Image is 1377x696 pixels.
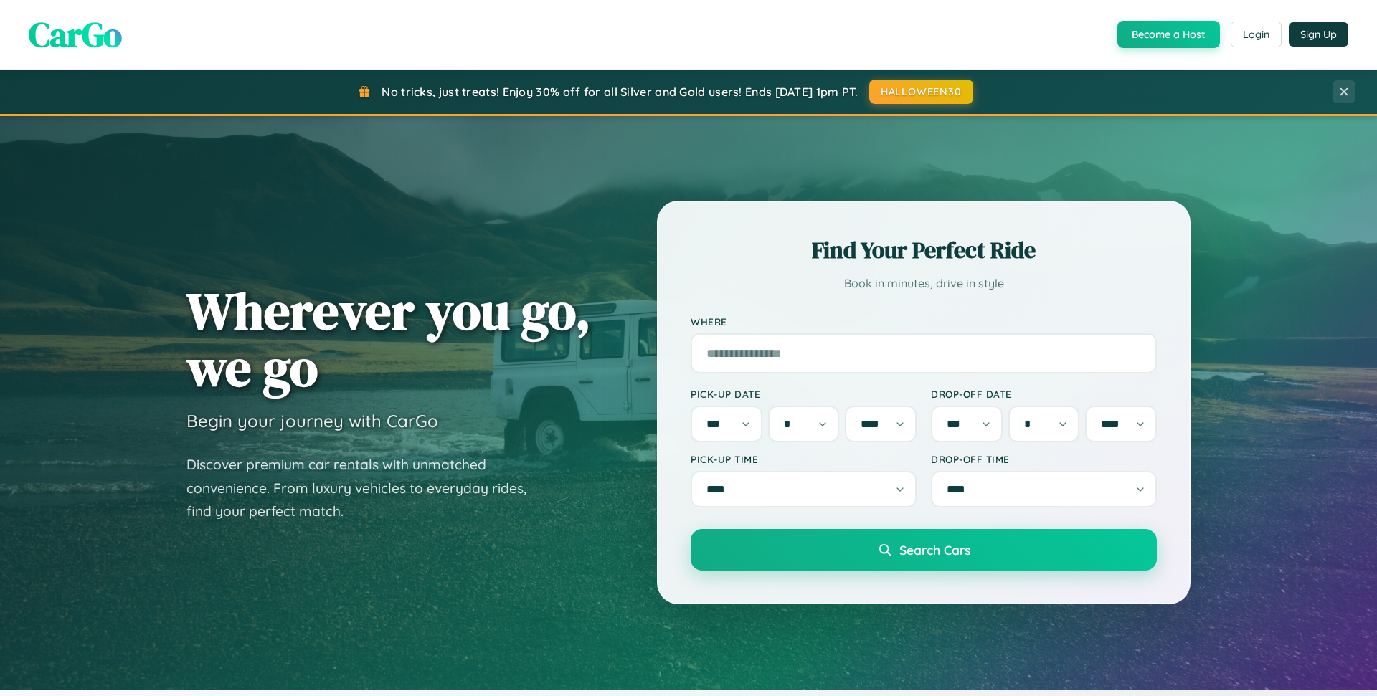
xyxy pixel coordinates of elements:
[869,80,973,104] button: HALLOWEEN30
[186,282,591,396] h1: Wherever you go, we go
[1117,21,1220,48] button: Become a Host
[691,234,1157,266] h2: Find Your Perfect Ride
[1231,22,1282,47] button: Login
[29,11,122,58] span: CarGo
[931,453,1157,465] label: Drop-off Time
[382,85,858,99] span: No tricks, just treats! Enjoy 30% off for all Silver and Gold users! Ends [DATE] 1pm PT.
[931,388,1157,400] label: Drop-off Date
[691,453,917,465] label: Pick-up Time
[691,315,1157,328] label: Where
[186,453,545,523] p: Discover premium car rentals with unmatched convenience. From luxury vehicles to everyday rides, ...
[691,273,1157,294] p: Book in minutes, drive in style
[899,542,970,558] span: Search Cars
[186,410,438,432] h3: Begin your journey with CarGo
[691,529,1157,571] button: Search Cars
[691,388,917,400] label: Pick-up Date
[1289,22,1348,47] button: Sign Up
